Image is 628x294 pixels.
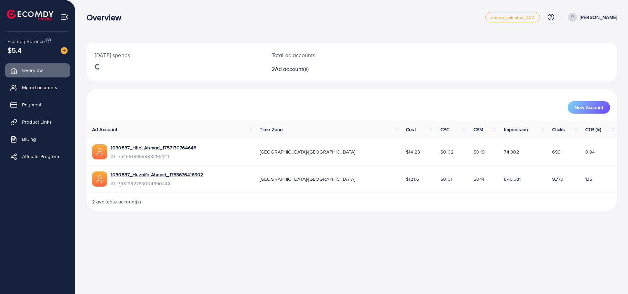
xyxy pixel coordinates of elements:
span: 2 available account(s) [92,198,141,205]
a: 1030837_Hilal Ahmad_1757130764646 [111,144,196,151]
span: ID: 7531982763004690448 [111,180,203,187]
a: 1030837_Huzaifa Ahmad_1753676416902 [111,171,203,178]
span: Affiliate Program [22,153,59,160]
span: 846,681 [504,176,521,182]
span: 9,770 [552,176,564,182]
span: Time Zone [260,126,283,133]
span: $5.4 [8,45,22,55]
span: $0.01 [440,176,452,182]
a: Affiliate Program [5,149,70,163]
a: metap_pakistan_002 [485,12,540,22]
img: image [61,47,68,54]
button: New Account [568,101,610,114]
a: Payment [5,98,70,112]
a: Product Links [5,115,70,129]
a: [PERSON_NAME] [565,13,617,22]
span: metap_pakistan_002 [491,15,534,20]
span: CPM [474,126,483,133]
span: $121.6 [406,176,419,182]
img: menu [61,13,69,21]
p: Total ad accounts [272,51,388,59]
span: CTR (%) [585,126,601,133]
span: [GEOGRAPHIC_DATA]/[GEOGRAPHIC_DATA] [260,176,356,182]
span: Impression [504,126,528,133]
span: Overview [22,67,43,74]
img: ic-ads-acc.e4c84228.svg [92,171,107,187]
span: 74,302 [504,148,519,155]
span: $14.23 [406,148,420,155]
span: 1.15 [585,176,592,182]
span: $0.02 [440,148,453,155]
span: Ad Account [92,126,118,133]
p: [PERSON_NAME] [580,13,617,21]
a: My ad accounts [5,81,70,94]
span: [GEOGRAPHIC_DATA]/[GEOGRAPHIC_DATA] [260,148,356,155]
span: New Account [575,105,603,110]
span: $0.14 [474,176,485,182]
span: Ecomdy Balance [8,38,45,45]
span: CPC [440,126,449,133]
span: ID: 7546818968888295441 [111,153,196,160]
span: Payment [22,101,41,108]
span: Product Links [22,118,52,125]
span: 699 [552,148,560,155]
img: logo [7,10,53,20]
span: 0.94 [585,148,595,155]
span: My ad accounts [22,84,57,91]
span: Ad account(s) [275,65,309,73]
a: Billing [5,132,70,146]
span: Clicks [552,126,565,133]
h2: 2 [272,66,388,72]
span: $0.19 [474,148,485,155]
span: Billing [22,136,36,143]
p: [DATE] spends [95,51,255,59]
span: Cost [406,126,416,133]
img: ic-ads-acc.e4c84228.svg [92,144,107,159]
h3: Overview [87,12,127,22]
a: Overview [5,63,70,77]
